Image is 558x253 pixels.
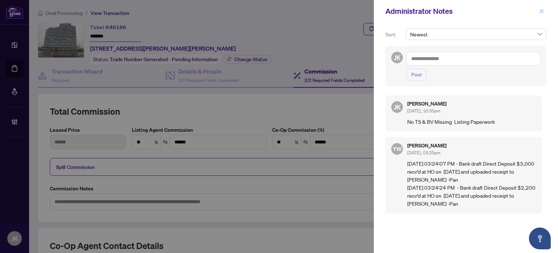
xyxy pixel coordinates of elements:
[407,101,536,106] h5: [PERSON_NAME]
[407,150,440,155] span: [DATE], 03:25pm
[410,29,542,40] span: Newest
[394,102,401,112] span: JK
[407,159,536,207] p: [DATE] 03:24:07 PM - Bank draft Direct Deposit $3,000 recv’d at HO on [DATE] and uploaded receipt...
[539,9,544,14] span: close
[393,145,402,153] span: YW
[407,108,440,114] span: [DATE], 10:35pm
[407,143,536,148] h5: [PERSON_NAME]
[385,31,403,39] p: Sort:
[385,6,537,17] div: Administrator Notes
[394,52,401,63] span: JK
[407,68,426,81] button: Post
[407,118,536,126] p: No TS & BV Missing Listing Paperwork
[529,228,551,249] button: Open asap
